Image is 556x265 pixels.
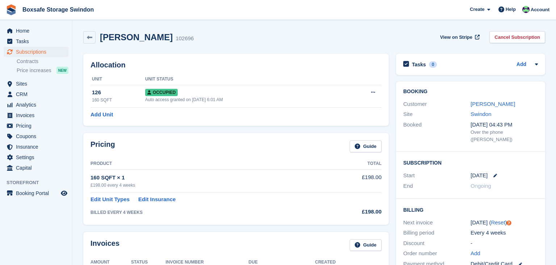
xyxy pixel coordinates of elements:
a: Reset [491,219,505,225]
span: Invoices [16,110,59,120]
h2: Pricing [90,140,115,152]
h2: Subscription [403,159,538,166]
div: Billing period [403,229,471,237]
div: Auto access granted on [DATE] 6:01 AM [145,96,343,103]
span: Insurance [16,142,59,152]
a: menu [4,47,68,57]
div: Next invoice [403,219,471,227]
span: Capital [16,163,59,173]
div: Start [403,171,471,180]
div: Customer [403,100,471,108]
a: menu [4,89,68,99]
a: menu [4,163,68,173]
th: Unit [90,74,145,85]
span: Account [531,6,549,13]
th: Total [327,158,382,170]
h2: Tasks [412,61,426,68]
span: Sites [16,79,59,89]
a: menu [4,79,68,89]
a: menu [4,110,68,120]
img: stora-icon-8386f47178a22dfd0bd8f6a31ec36ba5ce8667c1dd55bd0f319d3a0aa187defe.svg [6,4,17,15]
span: Occupied [145,89,178,96]
div: Order number [403,249,471,258]
img: Kim Virabi [522,6,530,13]
a: Add Unit [90,111,113,119]
div: £198.00 [327,208,382,216]
span: Ongoing [471,183,491,189]
div: 126 [92,88,145,97]
span: Tasks [16,36,59,46]
div: 102696 [176,34,194,43]
span: Booking Portal [16,188,59,198]
div: Every 4 weeks [471,229,538,237]
div: BILLED EVERY 4 WEEKS [90,209,327,216]
a: Swindon [471,111,492,117]
div: Booked [403,121,471,143]
div: End [403,182,471,190]
div: 160 SQFT [92,97,145,103]
a: [PERSON_NAME] [471,101,515,107]
span: Pricing [16,121,59,131]
h2: Allocation [90,61,382,69]
div: Site [403,110,471,119]
a: menu [4,152,68,162]
span: Subscriptions [16,47,59,57]
span: View on Stripe [440,34,472,41]
a: Boxsafe Storage Swindon [20,4,97,16]
div: Over the phone ([PERSON_NAME]) [471,129,538,143]
div: 0 [429,61,437,68]
a: Contracts [17,58,68,65]
a: menu [4,121,68,131]
div: Discount [403,239,471,248]
th: Product [90,158,327,170]
a: Cancel Subscription [489,31,545,43]
span: Help [506,6,516,13]
a: Edit Unit Types [90,195,130,204]
a: Guide [350,140,382,152]
a: Preview store [60,189,68,198]
a: menu [4,100,68,110]
span: Create [470,6,484,13]
span: Settings [16,152,59,162]
a: menu [4,188,68,198]
span: Coupons [16,131,59,141]
span: CRM [16,89,59,99]
time: 2025-08-25 00:00:00 UTC [471,171,488,180]
a: Add [517,61,526,69]
h2: Invoices [90,239,119,251]
a: menu [4,142,68,152]
a: Price increases NEW [17,66,68,74]
div: [DATE] 04:43 PM [471,121,538,129]
a: menu [4,26,68,36]
h2: Billing [403,206,538,213]
div: [DATE] ( ) [471,219,538,227]
div: NEW [56,67,68,74]
div: 160 SQFT × 1 [90,174,327,182]
span: Storefront [7,179,72,186]
span: Price increases [17,67,51,74]
a: Guide [350,239,382,251]
h2: Booking [403,89,538,95]
span: Home [16,26,59,36]
th: Unit Status [145,74,343,85]
a: menu [4,131,68,141]
a: menu [4,36,68,46]
a: Add [471,249,480,258]
span: Analytics [16,100,59,110]
a: View on Stripe [437,31,481,43]
div: - [471,239,538,248]
div: £198.00 every 4 weeks [90,182,327,189]
h2: [PERSON_NAME] [100,32,173,42]
a: Edit Insurance [138,195,176,204]
td: £198.00 [327,169,382,192]
div: Tooltip anchor [506,220,512,226]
